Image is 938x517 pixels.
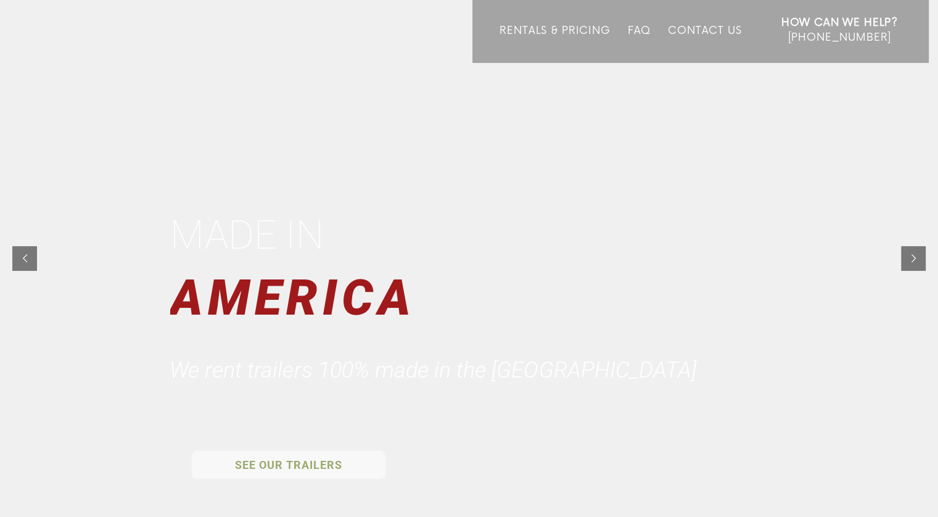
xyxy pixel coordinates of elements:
[781,15,898,54] a: How Can We Help? [PHONE_NUMBER]
[192,450,385,479] a: SEE OUR TRAILERS
[788,31,891,44] span: [PHONE_NUMBER]
[628,25,651,63] a: FAQ
[170,264,422,332] div: AMERICA
[500,25,610,63] a: Rentals & Pricing
[781,17,898,29] strong: How Can We Help?
[170,209,330,262] div: Made in
[170,357,702,384] div: We rent trailers 100% made in the [GEOGRAPHIC_DATA]
[668,25,741,63] a: Contact Us
[40,15,183,53] img: Southwinds Rentals Logo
